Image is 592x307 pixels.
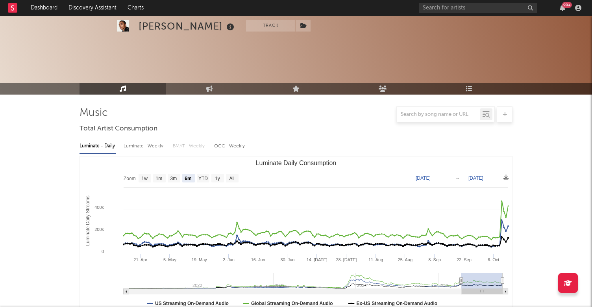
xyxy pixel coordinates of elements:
text: 5. May [163,257,177,262]
text: 2. Jun [223,257,235,262]
text: 21. Apr [133,257,147,262]
text: Global Streaming On-Demand Audio [251,301,333,306]
text: 14. [DATE] [307,257,327,262]
text: YTD [198,176,208,181]
text: 30. Jun [280,257,294,262]
div: Luminate - Daily [80,140,116,153]
div: 99 + [562,2,572,8]
text: 6. Oct [488,257,499,262]
text: 28. [DATE] [336,257,357,262]
text: All [229,176,234,181]
text: 0 [102,249,104,254]
text: 22. Sep [457,257,472,262]
text: 25. Aug [398,257,413,262]
text: US Streaming On-Demand Audio [155,301,229,306]
text: 1m [156,176,163,181]
div: Luminate - Weekly [124,140,165,153]
text: 16. Jun [251,257,265,262]
text: → [455,175,460,181]
text: 1y [215,176,220,181]
text: 3m [170,176,177,181]
text: 8. Sep [428,257,441,262]
input: Search for artists [419,3,537,13]
input: Search by song name or URL [397,112,480,118]
text: [DATE] [416,175,431,181]
button: Track [246,20,295,32]
text: Ex-US Streaming On-Demand Audio [357,301,438,306]
div: [PERSON_NAME] [139,20,236,33]
text: 400k [94,205,104,210]
span: Total Artist Consumption [80,124,157,134]
text: Luminate Daily Consumption [256,160,337,166]
text: 19. May [192,257,207,262]
button: 99+ [560,5,565,11]
div: OCC - Weekly [214,140,246,153]
text: 1w [142,176,148,181]
text: Zoom [124,176,136,181]
text: Luminate Daily Streams [85,195,91,246]
text: 6m [185,176,191,181]
text: 11. Aug [368,257,383,262]
text: [DATE] [468,175,483,181]
text: 200k [94,227,104,232]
